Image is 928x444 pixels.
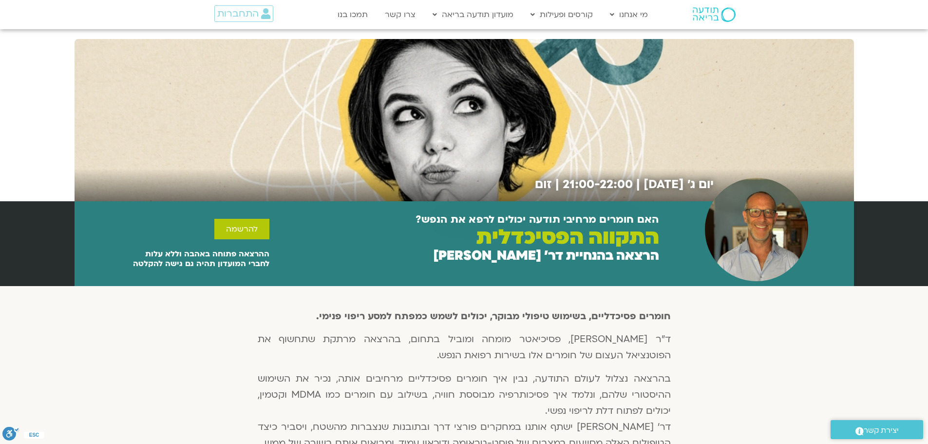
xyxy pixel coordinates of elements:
[526,5,598,24] a: קורסים ופעילות
[214,5,273,22] a: התחברות
[258,331,671,364] p: ד"ר [PERSON_NAME], פסיכיאטר מומחה ומוביל בתחום, בהרצאה מרתקת שתחשוף את הפוטנציאל העצום של חומרים ...
[316,310,671,323] strong: חומרים פסיכדליים, בשימוש טיפולי מבוקר, יכולים לשמש כמפתח למסע ריפוי פנימי.
[75,178,714,192] h2: יום ג׳ [DATE] | 21:00-22:00 | זום
[428,5,518,24] a: מועדון תודעה בריאה
[831,420,923,439] a: יצירת קשר
[693,7,736,22] img: תודעה בריאה
[864,424,899,437] span: יצירת קשר
[416,214,659,226] h2: האם חומרים מרחיבי תודעה יכולים לרפא את הנפש?
[380,5,420,24] a: צרו קשר
[705,178,808,281] img: Untitled design (4)
[226,225,258,233] span: להרשמה
[214,219,269,239] a: להרשמה
[605,5,653,24] a: מי אנחנו
[75,249,269,269] p: ההרצאה פתוחה באהבה וללא עלות לחברי המועדון תהיה גם גישה להקלטה
[476,225,659,249] h2: התקווה הפסיכדלית
[333,5,373,24] a: תמכו בנו
[433,249,659,263] h2: הרצאה בהנחיית דר׳ [PERSON_NAME]
[217,8,259,19] span: התחברות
